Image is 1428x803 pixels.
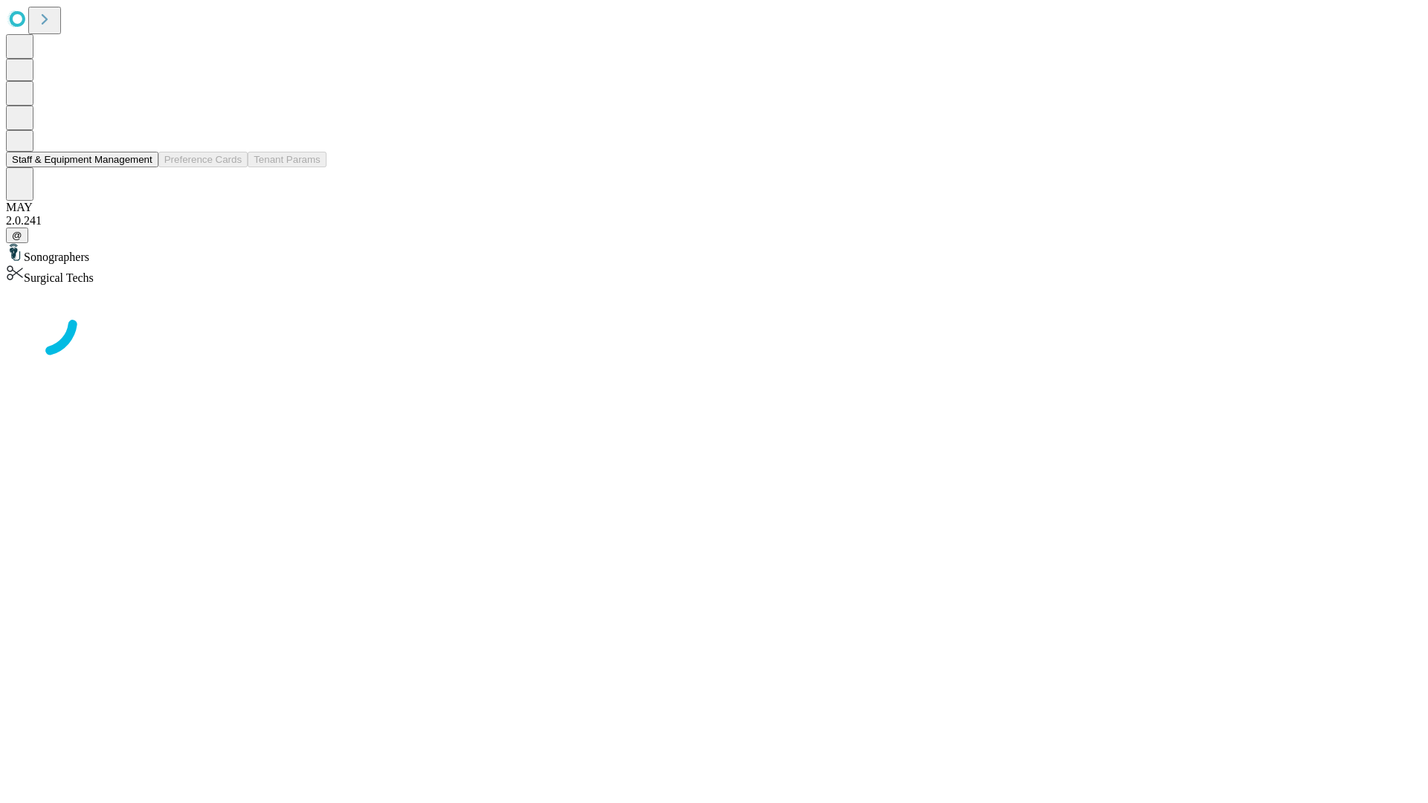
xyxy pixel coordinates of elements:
[6,243,1422,264] div: Sonographers
[158,152,248,167] button: Preference Cards
[6,264,1422,285] div: Surgical Techs
[6,201,1422,214] div: MAY
[6,228,28,243] button: @
[248,152,327,167] button: Tenant Params
[6,152,158,167] button: Staff & Equipment Management
[6,214,1422,228] div: 2.0.241
[12,230,22,241] span: @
